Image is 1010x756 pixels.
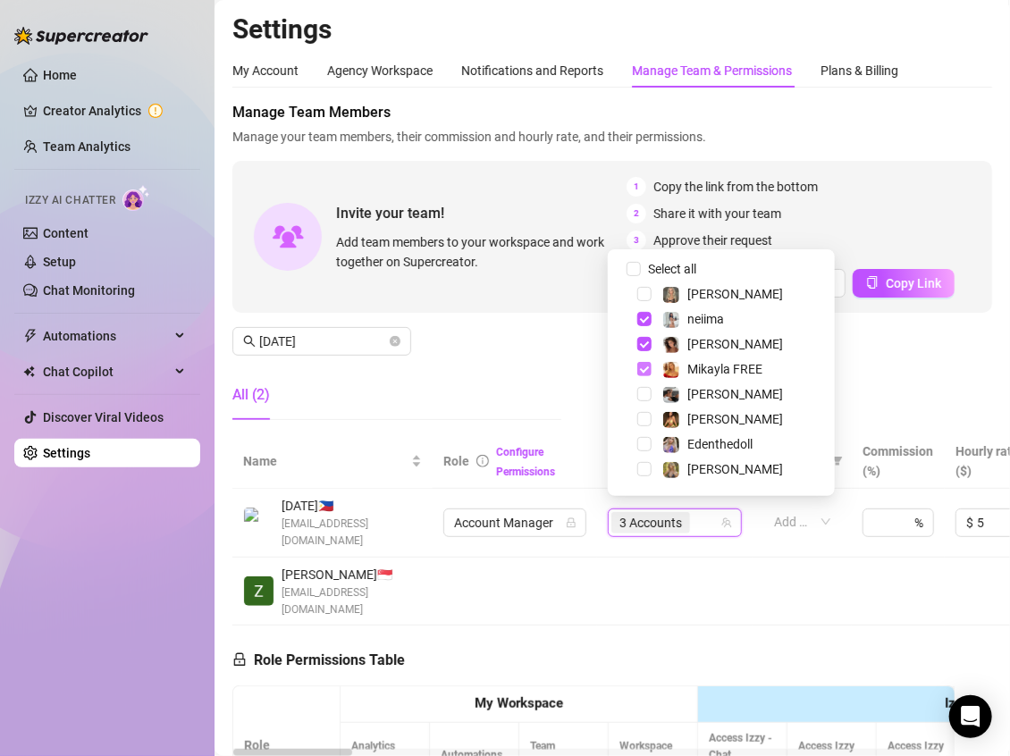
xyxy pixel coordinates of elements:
[443,454,469,468] span: Role
[232,127,992,147] span: Manage your team members, their commission and hourly rate, and their permissions.
[461,61,603,80] div: Notifications and Reports
[282,516,422,550] span: [EMAIL_ADDRESS][DOMAIN_NAME]
[336,202,627,224] span: Invite your team!
[496,446,555,478] a: Configure Permissions
[949,695,992,738] div: Open Intercom Messenger
[653,177,818,197] span: Copy the link from the bottom
[663,362,679,378] img: Mikayla FREE
[232,652,247,667] span: lock
[23,329,38,343] span: thunderbolt
[637,287,652,301] span: Select tree node
[259,332,386,351] input: Search members
[43,255,76,269] a: Setup
[627,204,646,223] span: 2
[122,185,150,211] img: AI Chatter
[627,177,646,197] span: 1
[43,139,130,154] a: Team Analytics
[687,337,783,351] span: [PERSON_NAME]
[390,336,400,347] button: close-circle
[663,337,679,353] img: Chloe
[637,412,652,426] span: Select tree node
[454,509,576,536] span: Account Manager
[327,61,433,80] div: Agency Workspace
[244,508,274,537] img: Zul
[637,362,652,376] span: Select tree node
[637,312,652,326] span: Select tree node
[687,312,724,326] span: neiima
[653,231,772,250] span: Approve their request
[232,650,405,671] h5: Role Permissions Table
[663,387,679,403] img: Logan Blake
[832,456,843,466] span: filter
[43,410,164,424] a: Discover Viral Videos
[886,276,941,290] span: Copy Link
[476,455,489,467] span: info-circle
[637,437,652,451] span: Select tree node
[653,204,781,223] span: Share it with your team
[43,226,88,240] a: Content
[43,357,170,386] span: Chat Copilot
[232,434,433,489] th: Name
[641,259,703,279] span: Select all
[721,517,732,528] span: team
[43,283,135,298] a: Chat Monitoring
[852,434,945,489] th: Commission (%)
[687,287,783,301] span: [PERSON_NAME]
[566,517,577,528] span: lock
[663,437,679,453] img: Edenthedoll
[627,231,646,250] span: 3
[25,192,115,209] span: Izzy AI Chatter
[663,287,679,303] img: Elsa
[282,496,422,516] span: [DATE] 🇵🇭
[637,387,652,401] span: Select tree node
[687,462,783,476] span: [PERSON_NAME]
[637,462,652,476] span: Select tree node
[663,312,679,328] img: neiima
[232,13,992,46] h2: Settings
[663,412,679,428] img: Sumner
[829,448,846,475] span: filter
[232,61,299,80] div: My Account
[611,512,690,533] span: 3 Accounts
[282,584,422,618] span: [EMAIL_ADDRESS][DOMAIN_NAME]
[23,365,35,378] img: Chat Copilot
[946,695,987,711] strong: Izzy AI
[687,387,783,401] span: [PERSON_NAME]
[619,513,682,533] span: 3 Accounts
[637,337,652,351] span: Select tree node
[232,102,992,123] span: Manage Team Members
[866,276,879,289] span: copy
[232,384,270,406] div: All (2)
[687,412,783,426] span: [PERSON_NAME]
[243,335,256,348] span: search
[43,446,90,460] a: Settings
[43,97,186,125] a: Creator Analytics exclamation-circle
[43,68,77,82] a: Home
[243,451,408,471] span: Name
[687,362,762,376] span: Mikayla FREE
[663,462,679,478] img: Jess
[336,232,619,272] span: Add team members to your workspace and work together on Supercreator.
[853,269,955,298] button: Copy Link
[475,695,563,711] strong: My Workspace
[282,565,422,584] span: [PERSON_NAME] 🇸🇬
[244,576,274,606] img: Zuleika Marie Madanguit
[43,322,170,350] span: Automations
[821,61,898,80] div: Plans & Billing
[14,27,148,45] img: logo-BBDzfeDw.svg
[687,437,753,451] span: Edenthedoll
[632,61,792,80] div: Manage Team & Permissions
